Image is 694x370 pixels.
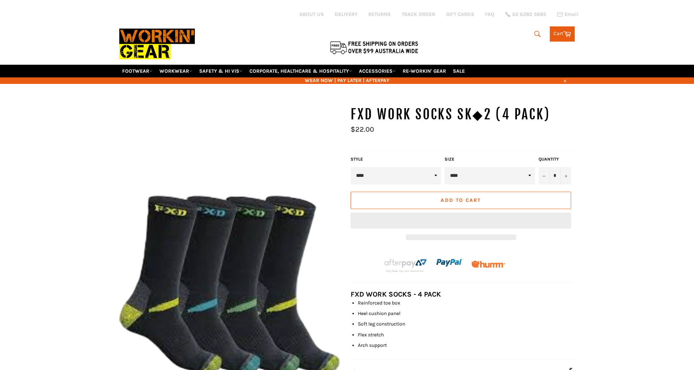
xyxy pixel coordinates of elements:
strong: FXD WORK SOCKS - 4 PACK [351,290,441,298]
span: WEAR NOW | PAY LATER | AFTERPAY [119,77,575,84]
a: RETURNS [368,11,391,18]
label: Style [351,156,441,162]
a: 02 6280 5885 [505,12,546,17]
button: Add to Cart [351,192,571,209]
a: ACCESSORIES [356,65,399,77]
span: $22.00 [351,125,374,133]
li: Heel cushion panel [358,310,575,317]
a: TRACK ORDER [402,11,435,18]
a: DELIVERY [335,11,357,18]
button: Increase item quantity by one [560,167,571,184]
label: Size [445,156,535,162]
a: RE-WORKIN' GEAR [400,65,449,77]
a: CORPORATE, HEALTHCARE & HOSPITALITY [247,65,355,77]
a: WORKWEAR [157,65,195,77]
img: paypal.png [436,249,463,276]
a: SALE [450,65,468,77]
img: Workin Gear leaders in Workwear, Safety Boots, PPE, Uniforms. Australia's No.1 in Workwear [119,24,195,64]
a: ABOUT US [299,11,324,18]
img: Flat $9.95 shipping Australia wide [329,40,419,55]
li: Arch support [358,342,575,349]
li: Flex stretch [358,331,575,338]
a: Email [557,12,578,17]
h1: FXD WORK SOCKS SK◆2 (4 Pack) [351,106,575,124]
img: Humm_core_logo_RGB-01_300x60px_small_195d8312-4386-4de7-b182-0ef9b6303a37.png [471,261,505,268]
a: GIFT CARDS [446,11,474,18]
li: Reinforced toe box [358,299,575,306]
span: 02 6280 5885 [512,12,546,17]
a: FAQ [485,11,494,18]
a: Cart [550,26,575,42]
label: Quantity [539,156,571,162]
span: Email [565,12,578,17]
span: Add to Cart [441,197,481,203]
a: SAFETY & HI VIS [196,65,245,77]
button: Reduce item quantity by one [539,167,549,184]
li: Soft leg construction [358,320,575,327]
img: Afterpay-Logo-on-dark-bg_large.png [383,258,428,273]
a: FOOTWEAR [119,65,155,77]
